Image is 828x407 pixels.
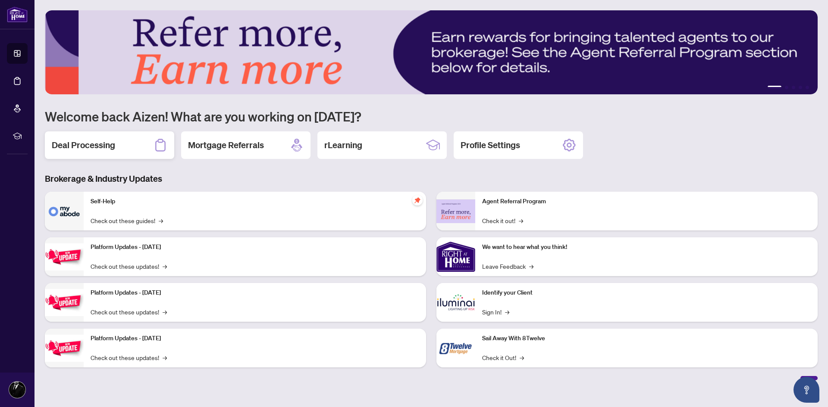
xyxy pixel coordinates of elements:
img: Platform Updates - June 23, 2025 [45,335,84,362]
button: 1 [768,86,781,89]
img: Platform Updates - July 21, 2025 [45,243,84,270]
img: logo [7,6,28,22]
span: → [163,307,167,317]
a: Check it out!→ [482,216,523,225]
p: Identify your Client [482,288,811,298]
p: We want to hear what you think! [482,242,811,252]
a: Check it Out!→ [482,353,524,362]
span: → [519,216,523,225]
h2: Profile Settings [461,139,520,151]
p: Sail Away With 8Twelve [482,334,811,343]
span: → [505,307,509,317]
img: Profile Icon [9,382,25,398]
p: Self-Help [91,197,419,206]
h1: Welcome back Aizen! What are you working on [DATE]? [45,108,818,124]
button: 5 [806,86,809,89]
a: Check out these updates!→ [91,307,167,317]
img: We want to hear what you think! [436,237,475,276]
span: pushpin [412,195,423,205]
img: Sail Away With 8Twelve [436,329,475,367]
img: Identify your Client [436,283,475,322]
span: → [163,261,167,271]
h2: Deal Processing [52,139,115,151]
p: Platform Updates - [DATE] [91,288,419,298]
h2: rLearning [324,139,362,151]
button: 2 [785,86,788,89]
h3: Brokerage & Industry Updates [45,173,818,185]
img: Self-Help [45,192,84,230]
a: Leave Feedback→ [482,261,533,271]
p: Agent Referral Program [482,197,811,206]
button: 4 [799,86,802,89]
h2: Mortgage Referrals [188,139,264,151]
p: Platform Updates - [DATE] [91,242,419,252]
button: 3 [792,86,795,89]
img: Agent Referral Program [436,199,475,223]
a: Check out these updates!→ [91,261,167,271]
span: → [159,216,163,225]
a: Sign In!→ [482,307,509,317]
a: Check out these guides!→ [91,216,163,225]
span: → [529,261,533,271]
span: → [163,353,167,362]
a: Check out these updates!→ [91,353,167,362]
span: → [520,353,524,362]
img: Slide 0 [45,10,818,94]
img: Platform Updates - July 8, 2025 [45,289,84,316]
p: Platform Updates - [DATE] [91,334,419,343]
button: Open asap [793,377,819,403]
